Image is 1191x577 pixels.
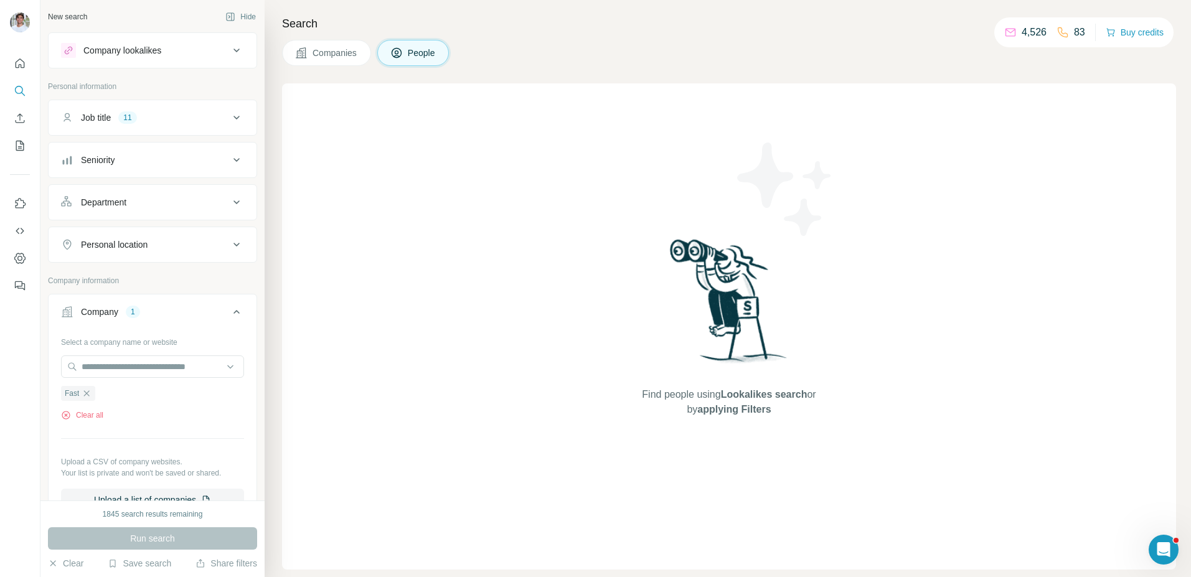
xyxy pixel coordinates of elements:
button: Department [49,187,257,217]
iframe: Intercom live chat [1149,535,1179,565]
span: Companies [313,47,358,59]
span: Find people using or by [629,387,829,417]
div: Seniority [81,154,115,166]
button: Seniority [49,145,257,175]
button: Enrich CSV [10,107,30,129]
p: Company information [48,275,257,286]
button: My lists [10,134,30,157]
div: Job title [81,111,111,124]
div: 11 [118,112,136,123]
div: Company lookalikes [83,44,161,57]
button: Buy credits [1106,24,1164,41]
button: Use Surfe API [10,220,30,242]
button: Personal location [49,230,257,260]
button: Search [10,80,30,102]
button: Company1 [49,297,257,332]
h4: Search [282,15,1176,32]
button: Upload a list of companies [61,489,244,511]
button: Save search [108,557,171,570]
div: Personal location [81,238,148,251]
p: Your list is private and won't be saved or shared. [61,467,244,479]
span: Fast [65,388,79,399]
div: New search [48,11,87,22]
button: Clear [48,557,83,570]
button: Job title11 [49,103,257,133]
img: Surfe Illustration - Stars [729,133,841,245]
div: Select a company name or website [61,332,244,348]
button: Hide [217,7,265,26]
div: Department [81,196,126,209]
p: Personal information [48,81,257,92]
img: Avatar [10,12,30,32]
button: Company lookalikes [49,35,257,65]
button: Share filters [195,557,257,570]
div: 1845 search results remaining [103,509,203,520]
span: Lookalikes search [721,389,807,400]
span: People [408,47,436,59]
p: 83 [1074,25,1085,40]
p: Upload a CSV of company websites. [61,456,244,467]
img: Surfe Illustration - Woman searching with binoculars [664,236,794,375]
p: 4,526 [1022,25,1047,40]
div: Company [81,306,118,318]
div: 1 [126,306,140,317]
button: Dashboard [10,247,30,270]
button: Use Surfe on LinkedIn [10,192,30,215]
button: Clear all [61,410,103,421]
button: Feedback [10,274,30,297]
button: Quick start [10,52,30,75]
span: applying Filters [697,404,771,415]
